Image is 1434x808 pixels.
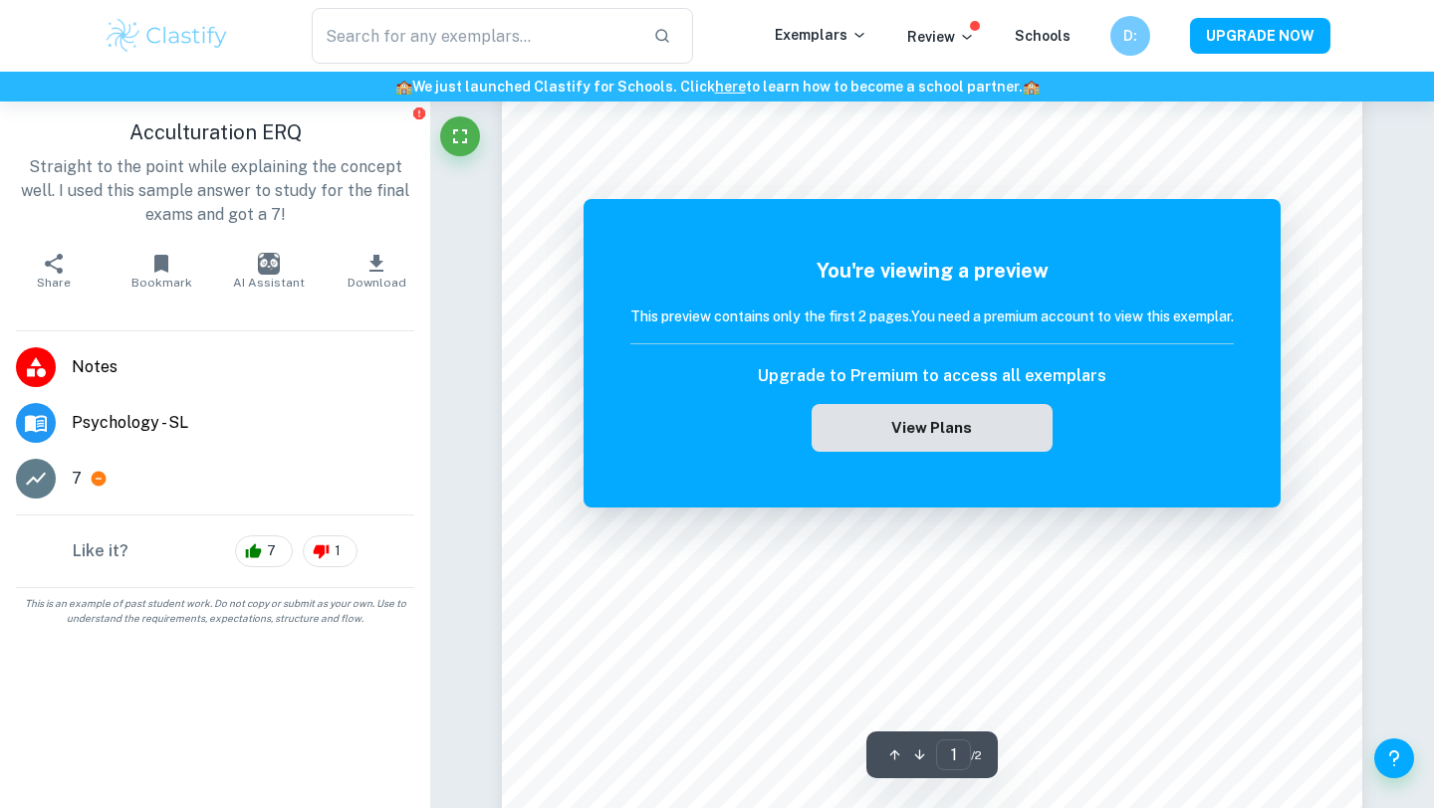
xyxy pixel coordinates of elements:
img: AI Assistant [258,253,280,275]
button: View Plans [812,404,1053,452]
h6: Like it? [73,539,128,563]
span: Share [37,276,71,290]
span: Psychology - SL [72,411,414,435]
span: AI Assistant [233,276,305,290]
h6: We just launched Clastify for Schools. Click to learn how to become a school partner. [4,76,1430,98]
h6: D: [1119,25,1142,47]
span: 7 [256,541,287,561]
button: Report issue [411,105,426,120]
h1: Acculturation ERQ [16,117,414,147]
button: Fullscreen [440,116,480,156]
span: This is an example of past student work. Do not copy or submit as your own. Use to understand the... [8,596,422,626]
img: Clastify logo [104,16,230,56]
span: 🏫 [395,79,412,95]
p: Review [907,26,975,48]
a: Schools [1015,28,1071,44]
button: Download [323,243,430,299]
h6: Upgrade to Premium to access all exemplars [758,364,1106,388]
span: Bookmark [131,276,192,290]
span: / 2 [971,746,982,764]
span: 1 [324,541,352,561]
h6: This preview contains only the first 2 pages. You need a premium account to view this exemplar. [630,305,1234,327]
span: Notes [72,355,414,379]
button: D: [1110,16,1150,56]
input: Search for any exemplars... [312,8,637,64]
button: Help and Feedback [1374,738,1414,778]
h5: You're viewing a preview [630,256,1234,286]
p: 7 [72,467,82,491]
button: AI Assistant [215,243,323,299]
button: Bookmark [108,243,215,299]
a: here [715,79,746,95]
span: 🏫 [1023,79,1040,95]
span: Download [348,276,406,290]
p: Straight to the point while explaining the concept well. I used this sample answer to study for t... [16,155,414,227]
p: Exemplars [775,24,867,46]
button: UPGRADE NOW [1190,18,1330,54]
